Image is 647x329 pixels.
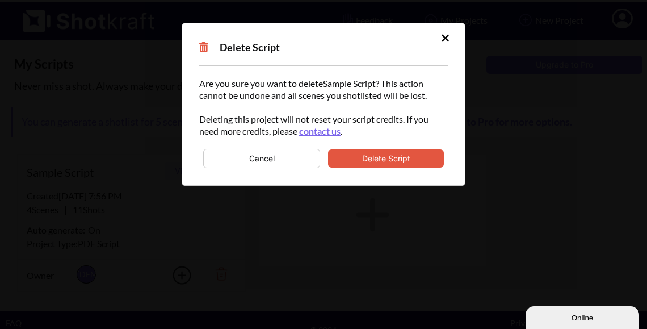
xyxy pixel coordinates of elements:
button: Cancel [203,149,320,168]
span: Delete Script [199,41,280,53]
div: Are you sure you want to delete Sample Script ? This action cannot be undone and all scenes you s... [199,77,448,168]
a: contact us [299,126,341,136]
iframe: chat widget [526,304,641,329]
button: Delete Script [328,149,444,168]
